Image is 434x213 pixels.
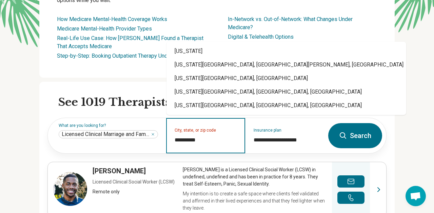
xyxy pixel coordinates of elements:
a: Step-by-Step: Booking Outpatient Therapy Under Medicare [57,53,196,59]
div: [US_STATE][GEOGRAPHIC_DATA], [GEOGRAPHIC_DATA] [166,72,406,85]
a: How Medicare Mental-Health Coverage Works [57,16,167,22]
h2: See 1019 Therapists That Take Medicare Near You [58,95,387,110]
button: Search [328,123,382,148]
a: Medicare Mental-Health Provider Types [57,25,152,32]
a: Real-Life Use Case: How [PERSON_NAME] Found a Therapist That Accepts Medicare [57,35,203,50]
button: Send a message [337,175,364,188]
button: Make a phone call [337,192,364,204]
div: [US_STATE][GEOGRAPHIC_DATA], [GEOGRAPHIC_DATA], [GEOGRAPHIC_DATA] [166,99,406,112]
div: [US_STATE] [166,44,406,58]
button: Licensed Clinical Marriage and Family Therapist [151,132,155,136]
div: Suggestions [166,42,406,115]
div: Licensed Clinical Marriage and Family Therapist [59,130,158,138]
a: Open chat [406,186,426,206]
a: In-Network vs. Out-of-Network: What Changes Under Medicare? [228,16,353,31]
label: What are you looking for? [59,123,158,128]
span: Licensed Clinical Marriage and Family Therapist [62,131,150,138]
a: Digital & Telehealth Options [228,34,294,40]
div: [US_STATE][GEOGRAPHIC_DATA], [GEOGRAPHIC_DATA][PERSON_NAME], [GEOGRAPHIC_DATA] [166,58,406,72]
div: [US_STATE][GEOGRAPHIC_DATA], [GEOGRAPHIC_DATA], [GEOGRAPHIC_DATA] [166,85,406,99]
